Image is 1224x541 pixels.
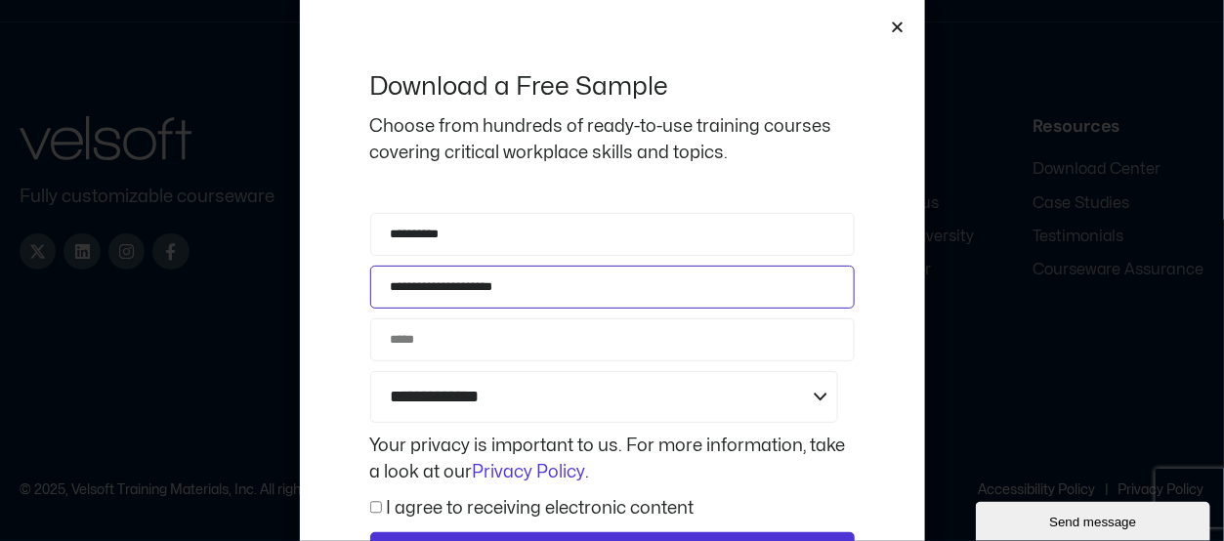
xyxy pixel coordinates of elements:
p: Choose from hundreds of ready-to-use training courses covering critical workplace skills and topics. [370,113,855,166]
label: I agree to receiving electronic content [386,500,694,517]
div: Your privacy is important to us. For more information, take a look at our . [365,433,860,485]
iframe: chat widget [976,498,1214,541]
a: Close [891,20,906,34]
h2: Download a Free Sample [370,70,855,104]
a: Privacy Policy [473,464,586,480]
